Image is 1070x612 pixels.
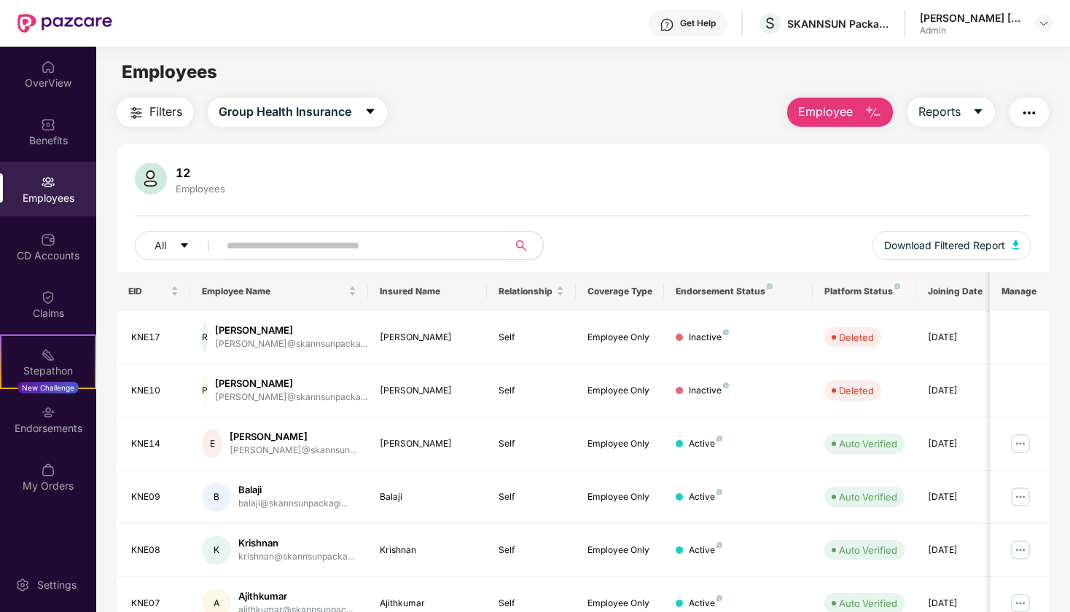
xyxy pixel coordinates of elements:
div: Krishnan [380,544,475,557]
button: Employee [787,98,893,127]
div: Employee Only [587,490,653,504]
div: SKANNSUN Packaging Solution [787,17,889,31]
div: Ajithkumar [238,589,353,603]
div: [PERSON_NAME] [215,377,367,391]
span: Employee [798,103,853,121]
div: krishnan@skannsunpacka... [238,550,354,564]
div: Self [499,384,564,398]
div: B [202,482,231,511]
div: E [202,429,222,458]
img: svg+xml;base64,PHN2ZyB4bWxucz0iaHR0cDovL3d3dy53My5vcmcvMjAwMC9zdmciIHdpZHRoPSI4IiBoZWlnaHQ9IjgiIH... [894,283,900,289]
img: svg+xml;base64,PHN2ZyBpZD0iQ2xhaW0iIHhtbG5zPSJodHRwOi8vd3d3LnczLm9yZy8yMDAwL3N2ZyIgd2lkdGg9IjIwIi... [41,290,55,305]
div: balaji@skannsunpackagi... [238,497,348,511]
div: [DATE] [928,331,993,345]
div: Active [689,490,722,504]
div: R [202,323,208,352]
img: manageButton [1009,538,1032,562]
span: Reports [918,103,961,121]
img: svg+xml;base64,PHN2ZyB4bWxucz0iaHR0cDovL3d3dy53My5vcmcvMjAwMC9zdmciIHhtbG5zOnhsaW5rPSJodHRwOi8vd3... [135,162,167,195]
img: svg+xml;base64,PHN2ZyB4bWxucz0iaHR0cDovL3d3dy53My5vcmcvMjAwMC9zdmciIHdpZHRoPSIyMSIgaGVpZ2h0PSIyMC... [41,348,55,362]
img: svg+xml;base64,PHN2ZyBpZD0iTXlfT3JkZXJzIiBkYXRhLW5hbWU9Ik15IE9yZGVycyIgeG1sbnM9Imh0dHA6Ly93d3cudz... [41,463,55,477]
div: [DATE] [928,597,993,611]
div: [PERSON_NAME] [PERSON_NAME] Face K [920,11,1022,25]
div: Employees [173,183,228,195]
span: Download Filtered Report [884,238,1005,254]
button: search [507,231,544,260]
img: svg+xml;base64,PHN2ZyBpZD0iQ0RfQWNjb3VudHMiIGRhdGEtbmFtZT0iQ0QgQWNjb3VudHMiIHhtbG5zPSJodHRwOi8vd3... [41,232,55,247]
img: manageButton [1009,485,1032,509]
div: [PERSON_NAME] [215,323,367,337]
div: KNE17 [131,331,179,345]
span: caret-down [972,106,984,119]
button: Filters [117,98,193,127]
span: Employees [122,61,217,82]
button: Group Health Insurancecaret-down [208,98,387,127]
div: Employee Only [587,597,653,611]
span: Group Health Insurance [219,103,351,121]
div: [DATE] [928,384,993,398]
div: Active [689,544,722,557]
div: Auto Verified [839,490,897,504]
span: All [155,238,166,254]
img: svg+xml;base64,PHN2ZyB4bWxucz0iaHR0cDovL3d3dy53My5vcmcvMjAwMC9zdmciIHdpZHRoPSI4IiBoZWlnaHQ9IjgiIH... [723,329,729,335]
div: Krishnan [238,536,354,550]
div: K [202,535,231,565]
div: [PERSON_NAME] [380,384,475,398]
div: [DATE] [928,544,993,557]
div: [PERSON_NAME]@skannsun... [230,444,356,458]
div: Get Help [680,17,716,29]
span: S [765,15,775,32]
div: KNE14 [131,437,179,451]
img: svg+xml;base64,PHN2ZyBpZD0iQmVuZWZpdHMiIHhtbG5zPSJodHRwOi8vd3d3LnczLm9yZy8yMDAwL3N2ZyIgd2lkdGg9Ij... [41,117,55,132]
img: svg+xml;base64,PHN2ZyBpZD0iRW5kb3JzZW1lbnRzIiB4bWxucz0iaHR0cDovL3d3dy53My5vcmcvMjAwMC9zdmciIHdpZH... [41,405,55,420]
div: Admin [920,25,1022,36]
th: Coverage Type [576,272,665,311]
img: manageButton [1009,432,1032,455]
span: caret-down [179,240,190,252]
div: Auto Verified [839,543,897,557]
div: Balaji [238,483,348,497]
img: svg+xml;base64,PHN2ZyBpZD0iSG9tZSIgeG1sbnM9Imh0dHA6Ly93d3cudzMub3JnLzIwMDAvc3ZnIiB3aWR0aD0iMjAiIG... [41,60,55,74]
div: [DATE] [928,490,993,504]
button: Allcaret-down [135,231,224,260]
th: Employee Name [190,272,368,311]
img: New Pazcare Logo [17,14,112,33]
div: Balaji [380,490,475,504]
div: Platform Status [824,286,905,297]
div: Self [499,544,564,557]
div: Settings [33,578,81,592]
div: Employee Only [587,384,653,398]
span: caret-down [364,106,376,119]
div: KNE10 [131,384,179,398]
div: Deleted [839,330,874,345]
div: [PERSON_NAME] [230,430,356,444]
div: Auto Verified [839,596,897,611]
div: Inactive [689,384,729,398]
div: [PERSON_NAME]@skannsunpacka... [215,337,367,351]
img: svg+xml;base64,PHN2ZyB4bWxucz0iaHR0cDovL3d3dy53My5vcmcvMjAwMC9zdmciIHdpZHRoPSI4IiBoZWlnaHQ9IjgiIH... [716,542,722,548]
div: Employee Only [587,331,653,345]
img: svg+xml;base64,PHN2ZyB4bWxucz0iaHR0cDovL3d3dy53My5vcmcvMjAwMC9zdmciIHdpZHRoPSI4IiBoZWlnaHQ9IjgiIH... [716,595,722,601]
div: Active [689,597,722,611]
img: svg+xml;base64,PHN2ZyB4bWxucz0iaHR0cDovL3d3dy53My5vcmcvMjAwMC9zdmciIHdpZHRoPSIyNCIgaGVpZ2h0PSIyNC... [1020,104,1038,122]
img: svg+xml;base64,PHN2ZyB4bWxucz0iaHR0cDovL3d3dy53My5vcmcvMjAwMC9zdmciIHdpZHRoPSI4IiBoZWlnaHQ9IjgiIH... [716,489,722,495]
img: svg+xml;base64,PHN2ZyBpZD0iSGVscC0zMngzMiIgeG1sbnM9Imh0dHA6Ly93d3cudzMub3JnLzIwMDAvc3ZnIiB3aWR0aD... [660,17,674,32]
div: Employee Only [587,437,653,451]
div: Deleted [839,383,874,398]
img: svg+xml;base64,PHN2ZyBpZD0iRHJvcGRvd24tMzJ4MzIiIHhtbG5zPSJodHRwOi8vd3d3LnczLm9yZy8yMDAwL3N2ZyIgd2... [1038,17,1050,29]
div: Self [499,331,564,345]
div: [DATE] [928,437,993,451]
div: New Challenge [17,382,79,393]
div: Auto Verified [839,436,897,451]
img: svg+xml;base64,PHN2ZyBpZD0iU2V0dGluZy0yMHgyMCIgeG1sbnM9Imh0dHA6Ly93d3cudzMub3JnLzIwMDAvc3ZnIiB3aW... [15,578,30,592]
span: search [507,240,536,251]
span: Relationship [499,286,553,297]
img: svg+xml;base64,PHN2ZyB4bWxucz0iaHR0cDovL3d3dy53My5vcmcvMjAwMC9zdmciIHhtbG5zOnhsaW5rPSJodHRwOi8vd3... [864,104,882,122]
div: Employee Only [587,544,653,557]
th: Joining Date [916,272,1005,311]
img: svg+xml;base64,PHN2ZyB4bWxucz0iaHR0cDovL3d3dy53My5vcmcvMjAwMC9zdmciIHhtbG5zOnhsaW5rPSJodHRwOi8vd3... [1012,240,1020,249]
span: Employee Name [202,286,345,297]
div: Stepathon [1,364,95,378]
div: 12 [173,165,228,180]
button: Reportscaret-down [907,98,995,127]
